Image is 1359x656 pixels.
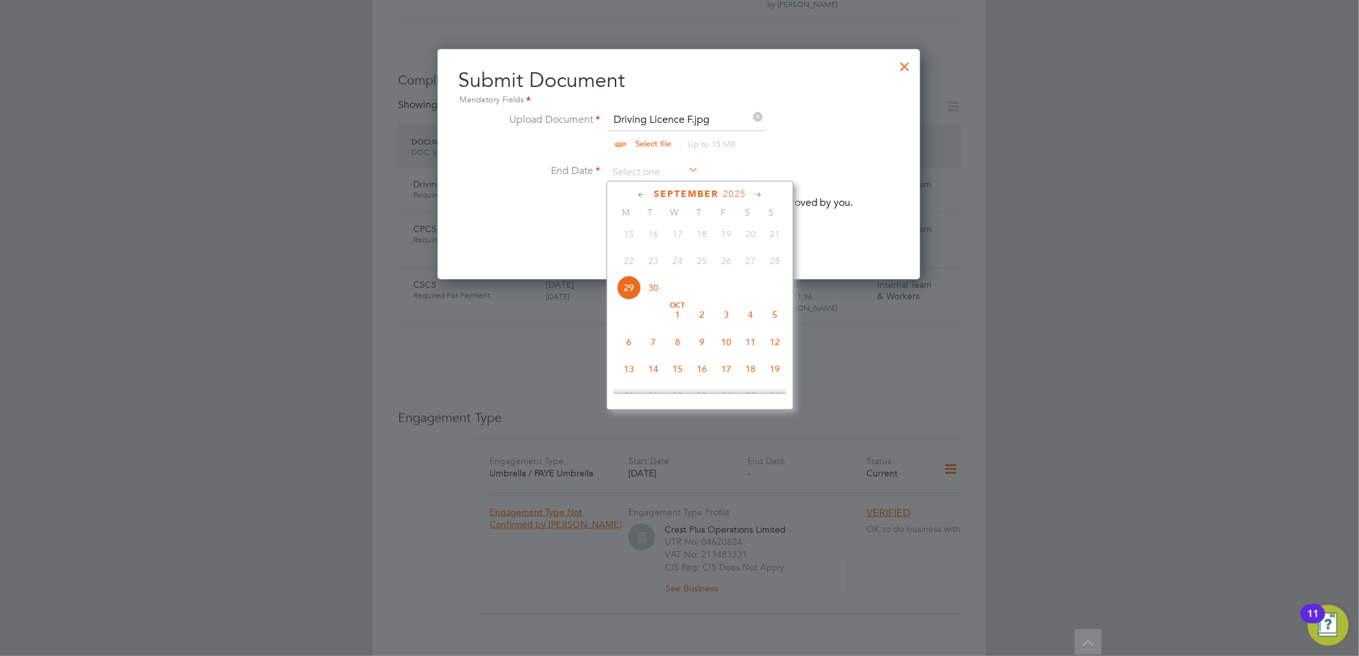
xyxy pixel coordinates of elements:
[617,357,641,381] span: 13
[763,384,787,408] span: 26
[617,384,641,408] span: 20
[763,357,787,381] span: 19
[738,330,763,354] span: 11
[638,207,662,218] span: T
[738,222,763,246] span: 20
[714,357,738,381] span: 17
[759,207,784,218] span: S
[665,330,690,354] span: 8
[665,357,690,381] span: 15
[654,189,719,199] span: September
[458,93,900,107] div: Mandatory Fields
[763,222,787,246] span: 21
[690,330,714,354] span: 9
[617,249,641,273] span: 22
[1308,605,1349,646] button: Open Resource Center, 11 new notifications
[665,222,690,246] span: 17
[665,302,690,327] span: 1
[711,207,735,218] span: F
[714,249,738,273] span: 26
[617,276,641,300] span: 29
[665,249,690,273] span: 24
[641,249,665,273] span: 23
[617,222,641,246] span: 15
[641,357,665,381] span: 14
[614,207,638,218] span: M
[504,112,600,148] label: Upload Document
[763,249,787,273] span: 28
[738,384,763,408] span: 25
[714,330,738,354] span: 10
[714,302,738,327] span: 3
[690,249,714,273] span: 25
[665,384,690,408] span: 22
[665,302,690,309] span: Oct
[641,330,665,354] span: 7
[690,302,714,327] span: 2
[690,384,714,408] span: 23
[735,207,759,218] span: S
[763,302,787,327] span: 5
[714,384,738,408] span: 24
[641,384,665,408] span: 21
[763,330,787,354] span: 12
[608,163,699,182] input: Select one
[714,222,738,246] span: 19
[458,67,900,108] h2: Submit Document
[690,357,714,381] span: 16
[738,357,763,381] span: 18
[504,195,854,223] li: This document will be automatically approved by you.
[662,207,687,218] span: W
[738,302,763,327] span: 4
[617,330,641,354] span: 6
[690,222,714,246] span: 18
[1307,614,1319,630] div: 11
[723,189,746,199] span: 2025
[641,222,665,246] span: 16
[738,249,763,273] span: 27
[504,163,600,180] label: End Date
[641,276,665,300] span: 30
[687,207,711,218] span: T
